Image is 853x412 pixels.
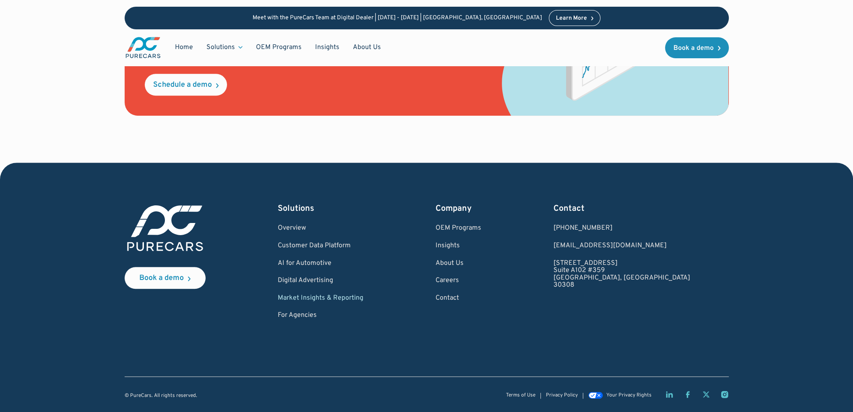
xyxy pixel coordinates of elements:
[200,39,249,55] div: Solutions
[702,390,710,399] a: Twitter X page
[436,242,481,250] a: Insights
[278,260,363,267] a: AI for Automotive
[278,277,363,285] a: Digital Advertising
[556,16,587,21] div: Learn More
[125,36,162,59] img: purecars logo
[145,74,227,96] a: Schedule a demo
[546,393,578,398] a: Privacy Policy
[683,390,692,399] a: Facebook page
[436,260,481,267] a: About Us
[588,393,651,399] a: Your Privacy Rights
[665,390,673,399] a: LinkedIn page
[346,39,388,55] a: About Us
[125,393,197,399] div: © PureCars. All rights reserved.
[253,15,542,22] p: Meet with the PureCars Team at Digital Dealer | [DATE] - [DATE] | [GEOGRAPHIC_DATA], [GEOGRAPHIC_...
[606,393,652,398] div: Your Privacy Rights
[436,225,481,232] a: OEM Programs
[506,393,535,398] a: Terms of Use
[553,203,690,215] div: Contact
[665,37,729,58] a: Book a demo
[278,312,363,319] a: For Agencies
[278,203,363,215] div: Solutions
[153,81,212,89] div: Schedule a demo
[436,277,481,285] a: Careers
[278,225,363,232] a: Overview
[553,225,690,232] div: [PHONE_NUMBER]
[436,295,481,302] a: Contact
[553,260,690,289] a: [STREET_ADDRESS]Suite A102 #359[GEOGRAPHIC_DATA], [GEOGRAPHIC_DATA]30308
[125,203,206,254] img: purecars logo
[278,295,363,302] a: Market Insights & Reporting
[206,43,235,52] div: Solutions
[549,10,601,26] a: Learn More
[139,275,184,282] div: Book a demo
[125,267,206,289] a: Book a demo
[553,242,690,250] a: Email us
[308,39,346,55] a: Insights
[673,45,714,52] div: Book a demo
[278,242,363,250] a: Customer Data Platform
[436,203,481,215] div: Company
[720,390,729,399] a: Instagram page
[168,39,200,55] a: Home
[125,36,162,59] a: main
[249,39,308,55] a: OEM Programs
